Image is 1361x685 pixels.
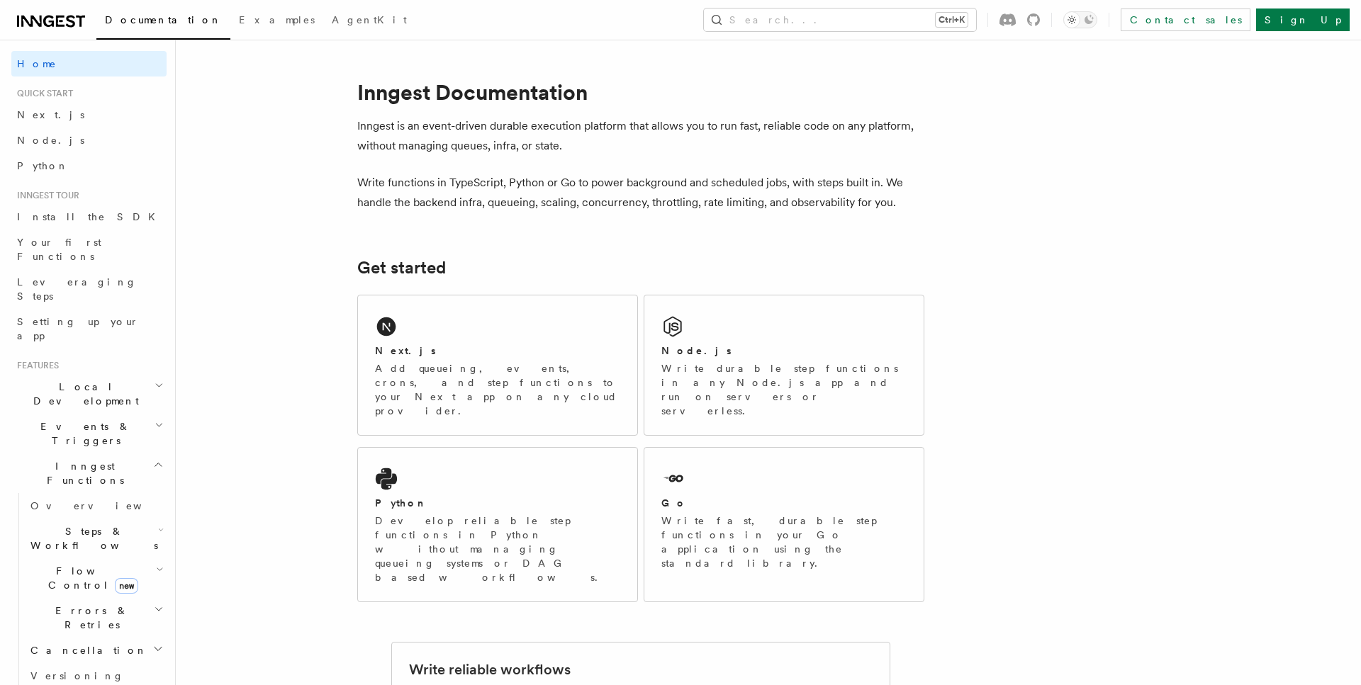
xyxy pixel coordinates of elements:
a: Node.jsWrite durable step functions in any Node.js app and run on servers or serverless. [644,295,924,436]
p: Add queueing, events, crons, and step functions to your Next app on any cloud provider. [375,361,620,418]
a: Next.jsAdd queueing, events, crons, and step functions to your Next app on any cloud provider. [357,295,638,436]
h2: Python [375,496,427,510]
button: Search...Ctrl+K [704,9,976,31]
span: Overview [30,500,177,511]
span: Leveraging Steps [17,276,137,302]
span: new [115,578,138,594]
button: Local Development [11,374,167,414]
p: Write durable step functions in any Node.js app and run on servers or serverless. [661,361,907,418]
span: Versioning [30,670,124,681]
a: Python [11,153,167,179]
button: Events & Triggers [11,414,167,453]
span: Cancellation [25,643,147,657]
span: Quick start [11,88,73,99]
span: Node.js [17,135,84,146]
span: Features [11,360,59,371]
span: Next.js [17,109,84,120]
p: Write functions in TypeScript, Python or Go to power background and scheduled jobs, with steps bu... [357,173,924,213]
a: Examples [230,4,323,38]
h2: Next.js [375,344,436,358]
span: Errors & Retries [25,604,154,632]
kbd: Ctrl+K [936,13,968,27]
span: Your first Functions [17,237,101,262]
a: Setting up your app [11,309,167,349]
span: Inngest Functions [11,459,153,487]
span: Flow Control [25,564,156,592]
p: Inngest is an event-driven durable execution platform that allows you to run fast, reliable code ... [357,116,924,156]
a: PythonDevelop reliable step functions in Python without managing queueing systems or DAG based wo... [357,447,638,602]
button: Inngest Functions [11,453,167,493]
button: Toggle dark mode [1063,11,1097,28]
span: Examples [239,14,315,26]
a: GoWrite fast, durable step functions in your Go application using the standard library. [644,447,924,602]
span: Inngest tour [11,190,79,201]
a: Your first Functions [11,230,167,269]
a: Contact sales [1121,9,1250,31]
h2: Node.js [661,344,732,358]
h2: Write reliable workflows [409,659,571,679]
button: Flow Controlnew [25,558,167,598]
a: Node.js [11,128,167,153]
p: Develop reliable step functions in Python without managing queueing systems or DAG based workflows. [375,514,620,584]
a: Next.js [11,102,167,128]
p: Write fast, durable step functions in your Go application using the standard library. [661,514,907,570]
button: Steps & Workflows [25,519,167,558]
span: Setting up your app [17,316,139,341]
span: Steps & Workflows [25,524,158,553]
span: Documentation [105,14,222,26]
a: Sign Up [1256,9,1350,31]
span: Events & Triggers [11,419,155,448]
a: Documentation [96,4,230,40]
a: Home [11,51,167,77]
span: Local Development [11,380,155,408]
a: Install the SDK [11,204,167,230]
h2: Go [661,496,687,510]
a: Leveraging Steps [11,269,167,309]
button: Cancellation [25,638,167,663]
span: Install the SDK [17,211,164,222]
span: AgentKit [332,14,407,26]
span: Python [17,160,69,171]
a: Get started [357,258,446,278]
button: Errors & Retries [25,598,167,638]
span: Home [17,57,57,71]
a: AgentKit [323,4,415,38]
a: Overview [25,493,167,519]
h1: Inngest Documentation [357,79,924,105]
